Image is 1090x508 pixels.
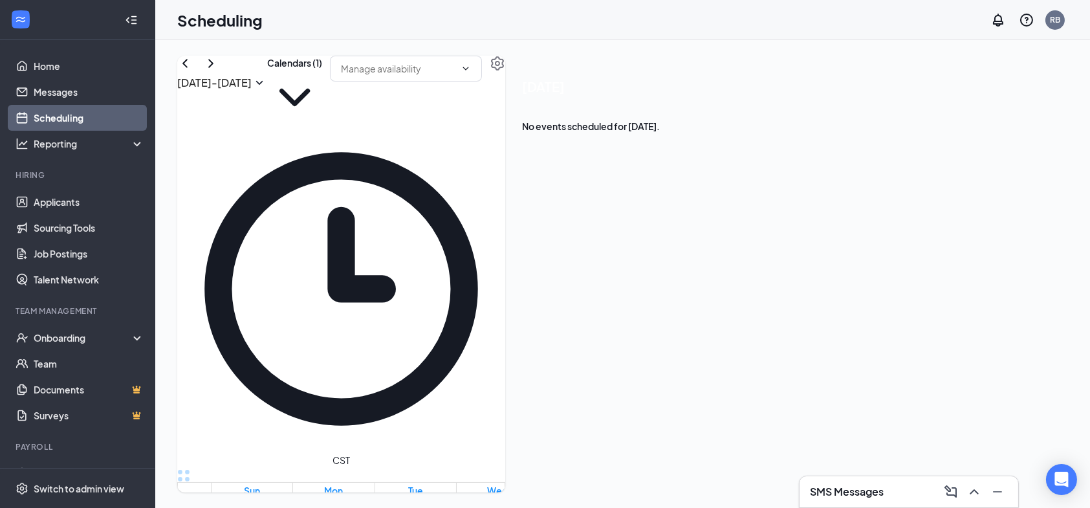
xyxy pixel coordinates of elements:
[34,377,144,403] a: DocumentsCrown
[16,441,142,452] div: Payroll
[34,189,144,215] a: Applicants
[252,75,267,91] svg: SmallChevronDown
[1050,14,1060,25] div: RB
[34,105,144,131] a: Scheduling
[490,56,505,71] svg: Settings
[16,137,28,150] svg: Analysis
[341,61,455,76] input: Manage availability
[267,70,322,125] svg: ChevronDown
[486,484,508,497] div: Wed
[34,267,144,293] a: Talent Network
[16,331,28,344] svg: UserCheck
[34,482,124,495] div: Switch to admin view
[990,484,1005,500] svg: Minimize
[404,484,426,497] div: Tue
[1046,464,1077,495] div: Open Intercom Messenger
[177,74,252,91] h3: [DATE] - [DATE]
[34,351,144,377] a: Team
[34,461,144,487] a: PayrollCrown
[16,170,142,181] div: Hiring
[177,125,505,453] svg: Clock
[987,481,1008,502] button: Minimize
[34,331,133,344] div: Onboarding
[177,9,263,31] h1: Scheduling
[810,485,884,499] h3: SMS Messages
[522,119,660,133] span: No events scheduled for [DATE].
[34,241,144,267] a: Job Postings
[966,484,982,500] svg: ChevronUp
[941,481,961,502] button: ComposeMessage
[461,63,471,74] svg: ChevronDown
[203,56,219,71] svg: ChevronRight
[14,13,27,26] svg: WorkstreamLogo
[323,484,345,497] div: Mon
[241,484,263,497] div: Sun
[16,305,142,316] div: Team Management
[943,484,959,500] svg: ComposeMessage
[34,79,144,105] a: Messages
[1019,12,1034,28] svg: QuestionInfo
[34,403,144,428] a: SurveysCrown
[34,53,144,79] a: Home
[490,56,505,125] a: Settings
[332,453,350,467] span: CST
[34,137,145,150] div: Reporting
[964,481,985,502] button: ChevronUp
[125,14,138,27] svg: Collapse
[522,76,660,96] span: [DATE]
[267,56,322,125] button: Calendars (1)ChevronDown
[177,56,193,71] svg: ChevronLeft
[16,482,28,495] svg: Settings
[990,12,1006,28] svg: Notifications
[34,215,144,241] a: Sourcing Tools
